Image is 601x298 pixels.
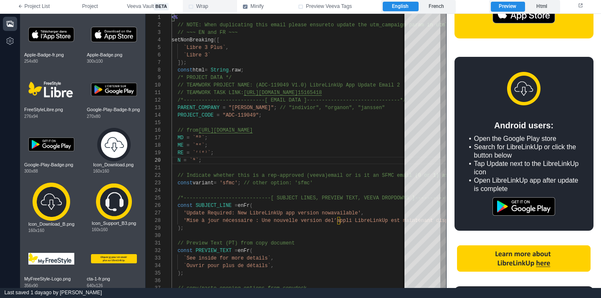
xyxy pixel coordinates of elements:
[235,203,237,209] span: =
[24,283,38,289] span: 356 x 90
[184,255,271,261] span: `See inside for more details`
[241,67,244,73] span: ;
[146,14,161,21] div: 1
[146,29,161,36] div: 3
[146,285,161,292] div: 37
[146,255,161,262] div: 33
[146,142,161,149] div: 18
[28,221,75,228] span: Icon_Download_B.png
[87,51,141,59] span: Apple-Badge.png
[235,248,237,254] span: =
[177,203,192,209] span: const
[87,113,101,120] span: 270 x 80
[271,255,274,261] span: ,
[24,168,38,174] span: 300 x 88
[205,67,207,73] span: =
[177,30,237,36] span: // ~~~ EN and FR ~~~
[196,203,232,209] span: SUBJECT_LINE
[184,210,331,216] span: 'Update Required: New LibreLinkUp app version now
[24,113,38,120] span: 276 x 94
[146,239,161,247] div: 31
[146,74,161,82] div: 9
[383,2,418,12] label: English
[87,106,141,113] span: Google-Play-Badge-fr.png
[199,127,253,133] span: [URL][DOMAIN_NAME]
[177,67,192,73] span: const
[211,150,214,156] span: ;
[187,143,189,148] span: =
[24,58,38,64] span: 254 x 80
[447,14,601,288] iframe: preview
[92,220,136,227] span: Icon_Support_B3.png
[525,2,558,12] label: Html
[24,161,78,168] span: Google-Play-Badge.png
[146,217,161,224] div: 28
[205,143,207,148] span: ;
[177,195,328,201] span: /*-----------------------------[ SUBJECT LINES, PR
[146,277,161,285] div: 36
[146,82,161,89] div: 10
[189,158,199,163] span: `ᴺ`
[146,164,161,172] div: 21
[419,2,454,12] label: French
[177,180,192,186] span: const
[93,168,109,174] span: 160 x 160
[177,127,198,133] span: // from
[146,119,161,127] div: 15
[328,173,475,178] span: email or is it an SFMC email (0 or 1) as the inde
[87,275,141,283] span: cta-1-fr.png
[127,3,168,10] span: Veeva Vault
[328,195,478,201] span: EVIEW TEXT, VEEVA DROPDOWNS ]---------------------
[237,203,250,209] span: enFr
[177,270,183,276] span: );
[177,75,232,81] span: /* PROJECT DATA */
[146,21,161,29] div: 2
[177,105,220,111] span: PARENT_COMPANY
[298,90,322,96] span: 15165418
[214,37,220,43] span: ([
[177,158,180,163] span: N
[177,135,183,141] span: MD
[146,202,161,209] div: 26
[92,227,108,233] span: 160 x 160
[237,248,250,254] span: enFr
[146,59,161,66] div: 7
[146,89,161,97] div: 11
[187,135,189,141] span: =
[274,105,277,111] span: ;
[331,218,469,224] span: l’appli LibreLinkUp est maintenant disponible'
[177,143,183,148] span: ME
[177,150,183,156] span: RE
[222,112,258,118] span: "ADC-119049"
[259,112,262,118] span: ;
[177,112,213,118] span: PROJECT_CODE
[146,44,161,51] div: 5
[146,112,161,119] div: 14
[280,105,385,111] span: // "indivior", "organon", "janssen"
[184,158,187,163] span: =
[250,3,264,10] span: Minify
[229,67,232,73] span: .
[192,180,213,186] span: variant
[146,157,161,164] div: 20
[93,161,135,168] span: Icon_Download.png
[146,247,161,255] div: 32
[237,180,240,186] span: ;
[146,51,161,59] div: 6
[177,285,307,291] span: // copy/paste opening options from copydeck
[232,67,241,73] span: raw
[154,3,169,10] span: beta
[146,104,161,112] div: 13
[82,3,98,10] span: Project
[184,52,211,58] span: `Libre 3`
[192,143,205,148] span: `ᵐᵉ`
